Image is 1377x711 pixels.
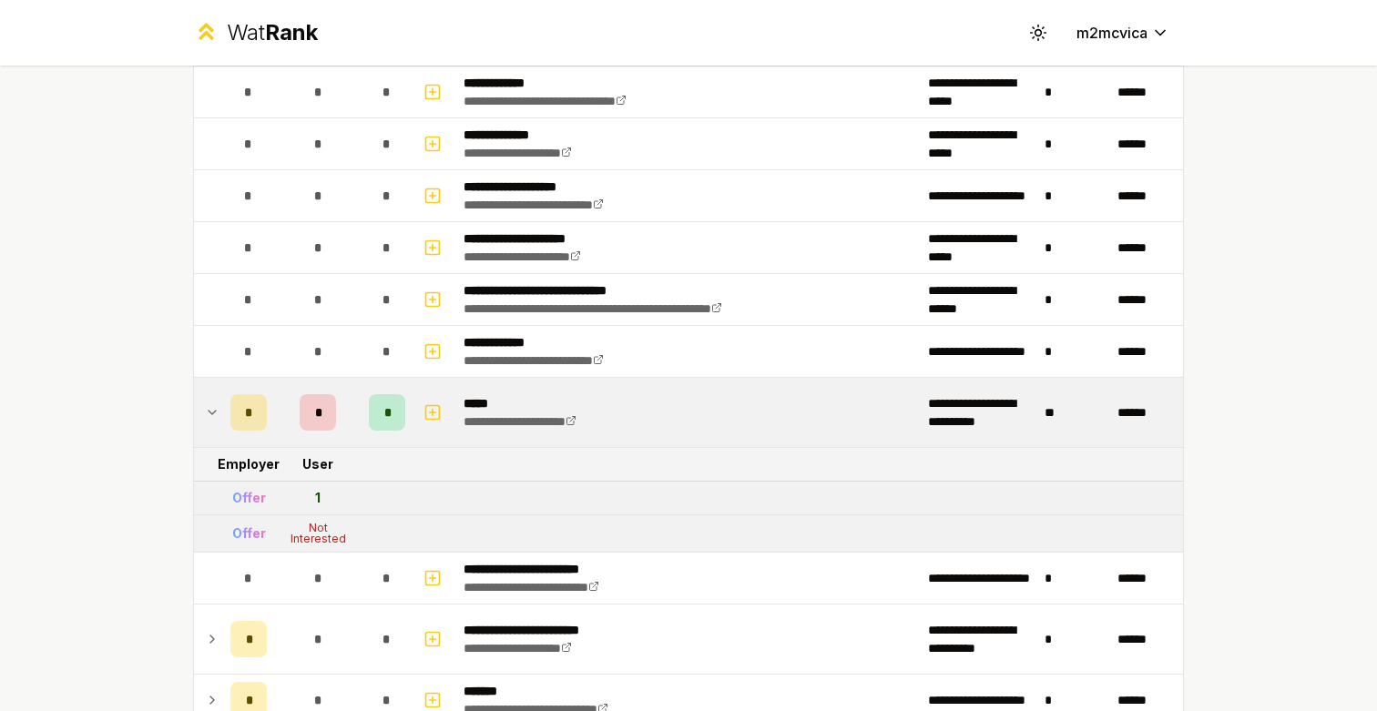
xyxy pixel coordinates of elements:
div: Not Interested [281,523,354,544]
span: m2mcvica [1076,22,1147,44]
td: User [274,448,362,481]
button: m2mcvica [1062,16,1184,49]
div: Offer [232,524,266,543]
a: WatRank [193,18,318,47]
span: Rank [265,19,318,46]
div: Wat [227,18,318,47]
td: Employer [223,448,274,481]
div: Offer [232,489,266,507]
div: 1 [315,489,321,507]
